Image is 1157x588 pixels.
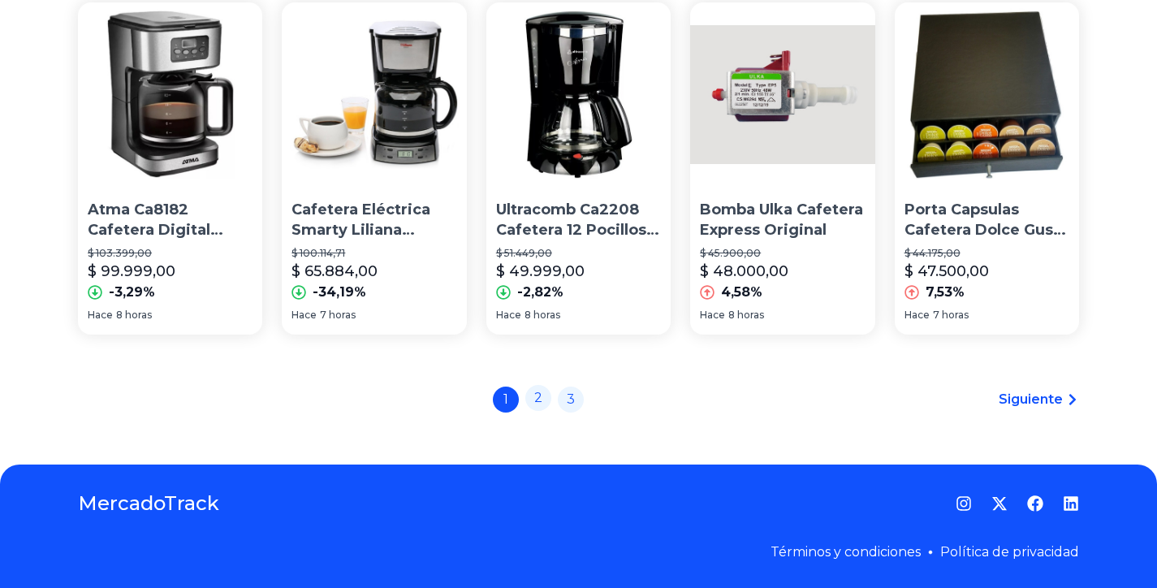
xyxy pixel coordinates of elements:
p: Atma Ca8182 Cafetera Digital Programable 1.8 Litros Reloj [88,200,253,240]
p: $ 44.175,00 [904,247,1069,260]
p: $ 100.114,71 [291,247,456,260]
span: 7 horas [933,309,969,322]
p: Porta Capsulas Cafetera Dolce Gusto Nespresso Cabrales Cafe [904,200,1069,240]
a: Instagram [956,495,972,512]
p: $ 51.449,00 [496,247,661,260]
p: 7,53% [926,283,965,302]
img: Atma Ca8182 Cafetera Digital Programable 1.8 Litros Reloj [78,2,262,187]
a: Política de privacidad [940,544,1079,560]
p: $ 49.999,00 [496,260,585,283]
a: Twitter [991,495,1008,512]
span: 8 horas [525,309,560,322]
a: LinkedIn [1063,495,1079,512]
span: Hace [88,309,113,322]
a: 2 [525,385,551,411]
p: 4,58% [721,283,762,302]
p: $ 103.399,00 [88,247,253,260]
span: Hace [496,309,521,322]
a: Siguiente [999,390,1079,409]
a: Términos y condiciones [771,544,921,560]
a: Atma Ca8182 Cafetera Digital Programable 1.8 Litros RelojAtma Ca8182 Cafetera Digital Programable... [78,2,262,335]
img: Ultracomb Ca2208 Cafetera 12 Pocillos Jarra Vidrio Termico [486,2,671,187]
span: 7 horas [320,309,356,322]
span: Hace [700,309,725,322]
img: Bomba Ulka Cafetera Express Original [690,2,874,187]
span: Hace [904,309,930,322]
p: -3,29% [109,283,155,302]
a: Cafetera Eléctrica Smarty Liliana Ac964 1.8l Digital TimerCafetera Eléctrica Smarty Liliana [DATE... [282,2,466,335]
a: Porta Capsulas Cafetera Dolce Gusto Nespresso Cabrales CafePorta Capsulas Cafetera Dolce Gusto Ne... [895,2,1079,335]
span: Siguiente [999,390,1063,409]
img: Porta Capsulas Cafetera Dolce Gusto Nespresso Cabrales Cafe [895,2,1079,187]
p: $ 65.884,00 [291,260,378,283]
p: -2,82% [517,283,563,302]
img: Cafetera Eléctrica Smarty Liliana Ac964 1.8l Digital Timer [282,2,466,187]
a: MercadoTrack [78,491,219,517]
p: $ 48.000,00 [700,260,788,283]
p: $ 45.900,00 [700,247,865,260]
a: Facebook [1027,495,1043,512]
span: Hace [291,309,317,322]
p: Cafetera Eléctrica Smarty Liliana [DATE] 1.8l Digital Timer [291,200,456,240]
a: Bomba Ulka Cafetera Express OriginalBomba Ulka Cafetera Express Original$ 45.900,00$ 48.000,004,5... [690,2,874,335]
p: $ 47.500,00 [904,260,989,283]
p: Bomba Ulka Cafetera Express Original [700,200,865,240]
p: $ 99.999,00 [88,260,175,283]
a: Ultracomb Ca2208 Cafetera 12 Pocillos Jarra Vidrio TermicoUltracomb Ca2208 Cafetera 12 Pocillos J... [486,2,671,335]
p: -34,19% [313,283,366,302]
span: 8 horas [728,309,764,322]
a: 3 [558,387,584,413]
p: Ultracomb Ca2208 Cafetera 12 Pocillos Jarra Vidrio Termico [496,200,661,240]
span: 8 horas [116,309,152,322]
